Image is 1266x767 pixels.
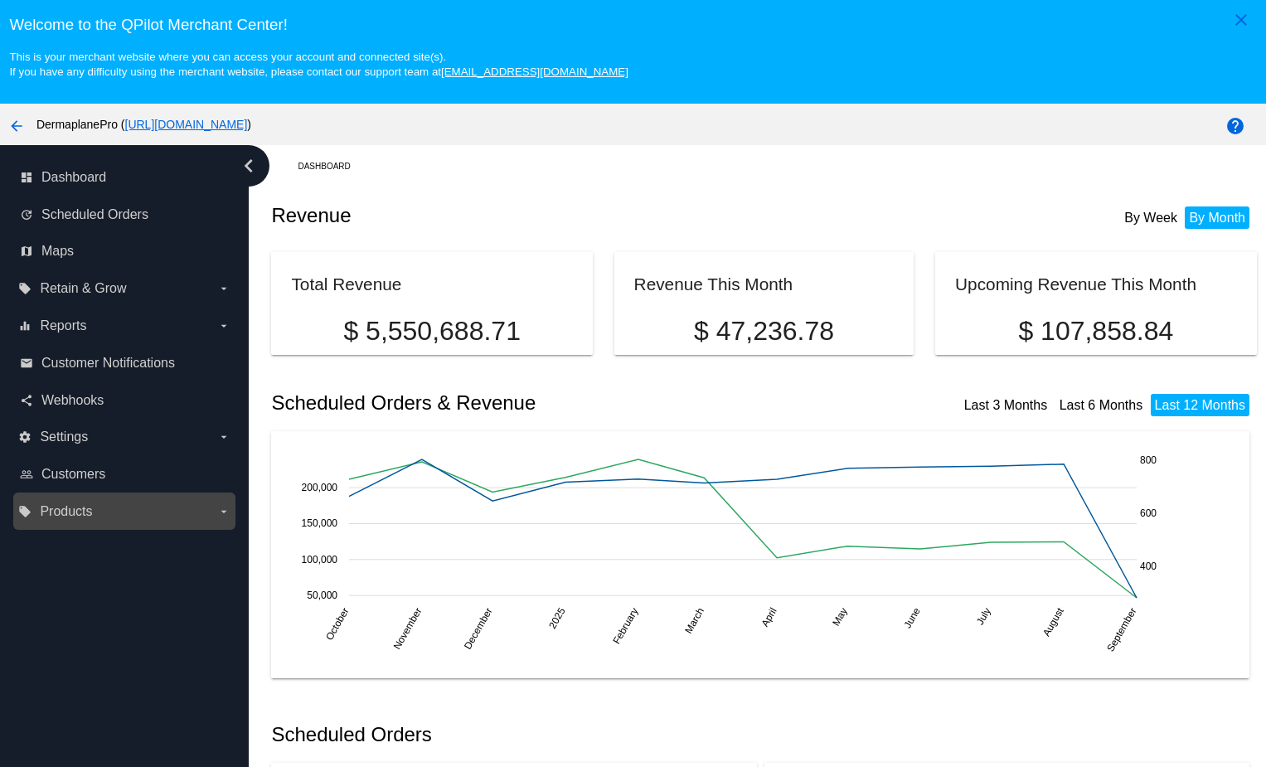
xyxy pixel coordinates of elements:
text: 150,000 [302,517,338,529]
i: equalizer [18,319,32,333]
p: $ 47,236.78 [634,316,895,347]
text: March [683,606,707,636]
span: Retain & Grow [40,281,126,296]
a: update Scheduled Orders [20,201,230,228]
span: Customer Notifications [41,356,175,371]
text: 100,000 [302,554,338,566]
a: Last 6 Months [1060,398,1143,412]
i: arrow_drop_down [217,282,230,295]
h2: Revenue [271,204,764,227]
i: people_outline [20,468,33,481]
text: November [391,606,424,652]
text: September [1105,606,1139,654]
h2: Scheduled Orders [271,723,764,746]
a: Last 12 Months [1155,398,1245,412]
text: 200,000 [302,482,338,493]
i: local_offer [18,282,32,295]
h2: Upcoming Revenue This Month [955,274,1196,294]
i: email [20,357,33,370]
p: $ 5,550,688.71 [291,316,572,347]
li: By Month [1185,206,1249,229]
i: local_offer [18,505,32,518]
span: Settings [40,430,88,444]
span: Reports [40,318,86,333]
mat-icon: close [1231,10,1251,30]
text: 800 [1140,454,1157,466]
a: [URL][DOMAIN_NAME] [125,118,248,131]
span: Products [40,504,92,519]
span: Customers [41,467,105,482]
mat-icon: arrow_back [7,116,27,136]
i: dashboard [20,171,33,184]
i: settings [18,430,32,444]
p: $ 107,858.84 [955,316,1236,347]
text: December [462,606,495,652]
span: Maps [41,244,74,259]
text: August [1040,605,1066,638]
a: map Maps [20,238,230,265]
text: February [611,606,641,647]
a: dashboard Dashboard [20,164,230,191]
a: email Customer Notifications [20,350,230,376]
i: arrow_drop_down [217,430,230,444]
span: DermaplanePro ( ) [36,118,251,131]
text: July [974,606,993,627]
text: 2025 [547,605,569,630]
text: May [831,606,850,629]
i: arrow_drop_down [217,319,230,333]
i: share [20,394,33,407]
i: map [20,245,33,258]
a: share Webhooks [20,387,230,414]
a: Dashboard [298,153,365,179]
text: October [324,606,352,643]
mat-icon: help [1225,116,1245,136]
text: 400 [1140,561,1157,572]
a: [EMAIL_ADDRESS][DOMAIN_NAME] [441,66,628,78]
text: 50,000 [308,590,338,601]
h2: Revenue This Month [634,274,793,294]
h2: Scheduled Orders & Revenue [271,391,764,415]
text: June [902,605,923,630]
span: Dashboard [41,170,106,185]
text: April [759,606,779,629]
li: By Week [1120,206,1181,229]
h3: Welcome to the QPilot Merchant Center! [9,16,1256,34]
span: Webhooks [41,393,104,408]
a: Last 3 Months [964,398,1048,412]
a: people_outline Customers [20,461,230,488]
i: update [20,208,33,221]
i: arrow_drop_down [217,505,230,518]
h2: Total Revenue [291,274,401,294]
span: Scheduled Orders [41,207,148,222]
i: chevron_left [235,153,262,179]
text: 600 [1140,507,1157,519]
small: This is your merchant website where you can access your account and connected site(s). If you hav... [9,51,628,78]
